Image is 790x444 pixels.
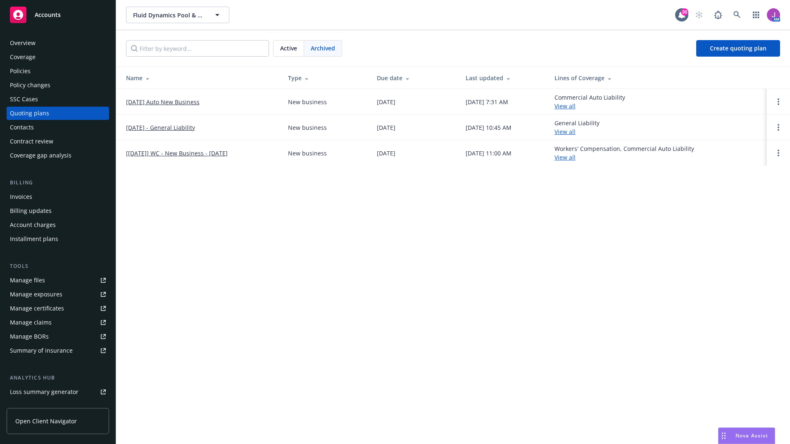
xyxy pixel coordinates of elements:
[710,44,766,52] span: Create quoting plan
[126,40,269,57] input: Filter by keyword...
[10,204,52,217] div: Billing updates
[10,149,71,162] div: Coverage gap analysis
[7,107,109,120] a: Quoting plans
[10,274,45,287] div: Manage files
[10,79,50,92] div: Policy changes
[10,330,49,343] div: Manage BORs
[7,274,109,287] a: Manage files
[7,121,109,134] a: Contacts
[7,36,109,50] a: Overview
[7,262,109,270] div: Tools
[696,40,780,57] a: Create quoting plan
[735,432,768,439] span: Nova Assist
[10,316,52,329] div: Manage claims
[10,36,36,50] div: Overview
[10,121,34,134] div: Contacts
[748,7,764,23] a: Switch app
[7,385,109,399] a: Loss summary generator
[126,123,195,132] a: [DATE] - General Liability
[10,288,62,301] div: Manage exposures
[466,98,508,106] div: [DATE] 7:31 AM
[126,98,200,106] a: [DATE] Auto New Business
[7,232,109,246] a: Installment plans
[554,144,694,162] div: Workers' Compensation, Commercial Auto Liability
[7,179,109,187] div: Billing
[377,74,452,82] div: Due date
[7,79,109,92] a: Policy changes
[554,93,625,110] div: Commercial Auto Liability
[15,417,77,425] span: Open Client Navigator
[7,330,109,343] a: Manage BORs
[288,74,364,82] div: Type
[7,93,109,106] a: SSC Cases
[10,344,73,357] div: Summary of insurance
[288,149,327,158] div: New business
[377,123,395,132] div: [DATE]
[773,148,783,158] a: Open options
[7,288,109,301] a: Manage exposures
[773,97,783,107] a: Open options
[7,190,109,203] a: Invoices
[681,8,688,16] div: 30
[10,302,64,315] div: Manage certificates
[311,44,335,53] span: Archived
[7,374,109,382] div: Analytics hub
[10,64,31,78] div: Policies
[466,74,541,82] div: Last updated
[554,119,600,136] div: General Liability
[7,204,109,217] a: Billing updates
[767,8,780,21] img: photo
[554,153,576,161] a: View all
[554,102,576,110] a: View all
[7,149,109,162] a: Coverage gap analysis
[10,190,32,203] div: Invoices
[554,74,760,82] div: Lines of Coverage
[466,149,512,158] div: [DATE] 11:00 AM
[10,385,79,399] div: Loss summary generator
[7,64,109,78] a: Policies
[280,44,297,53] span: Active
[691,7,707,23] a: Start snowing
[126,7,229,23] button: Fluid Dynamics Pool & Spa
[7,218,109,232] a: Account charges
[10,93,38,106] div: SSC Cases
[466,123,512,132] div: [DATE] 10:45 AM
[10,107,49,120] div: Quoting plans
[10,232,58,246] div: Installment plans
[7,316,109,329] a: Manage claims
[133,11,205,19] span: Fluid Dynamics Pool & Spa
[773,122,783,132] a: Open options
[7,344,109,357] a: Summary of insurance
[718,427,775,444] button: Nova Assist
[288,98,327,106] div: New business
[35,12,61,18] span: Accounts
[554,128,576,136] a: View all
[126,149,228,158] a: [[DATE]] WC - New Business - [DATE]
[7,135,109,148] a: Contract review
[377,149,395,158] div: [DATE]
[126,74,275,82] div: Name
[10,135,53,148] div: Contract review
[377,98,395,106] div: [DATE]
[7,50,109,64] a: Coverage
[288,123,327,132] div: New business
[10,218,56,232] div: Account charges
[719,428,729,444] div: Drag to move
[7,302,109,315] a: Manage certificates
[10,50,36,64] div: Coverage
[710,7,726,23] a: Report a Bug
[7,3,109,26] a: Accounts
[729,7,745,23] a: Search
